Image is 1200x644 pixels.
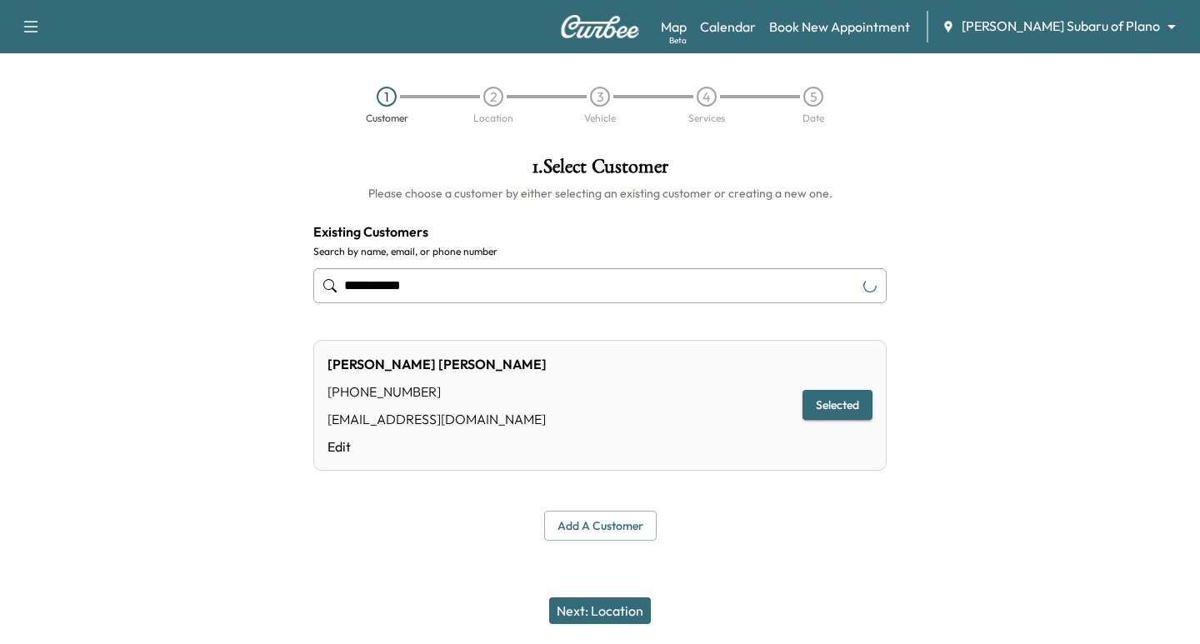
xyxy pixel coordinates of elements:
[313,157,887,185] h1: 1 . Select Customer
[327,382,547,402] div: [PHONE_NUMBER]
[483,87,503,107] div: 2
[327,409,547,429] div: [EMAIL_ADDRESS][DOMAIN_NAME]
[962,17,1160,36] span: [PERSON_NAME] Subaru of Plano
[327,354,547,374] div: [PERSON_NAME] [PERSON_NAME]
[803,87,823,107] div: 5
[688,113,725,123] div: Services
[366,113,408,123] div: Customer
[377,87,397,107] div: 1
[661,17,687,37] a: MapBeta
[549,597,651,624] button: Next: Location
[669,34,687,47] div: Beta
[590,87,610,107] div: 3
[313,245,887,258] label: Search by name, email, or phone number
[802,390,872,421] button: Selected
[584,113,616,123] div: Vehicle
[700,17,756,37] a: Calendar
[313,222,887,242] h4: Existing Customers
[544,511,657,542] button: Add a customer
[769,17,910,37] a: Book New Appointment
[313,185,887,202] h6: Please choose a customer by either selecting an existing customer or creating a new one.
[802,113,824,123] div: Date
[560,15,640,38] img: Curbee Logo
[473,113,513,123] div: Location
[697,87,717,107] div: 4
[327,437,547,457] a: Edit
